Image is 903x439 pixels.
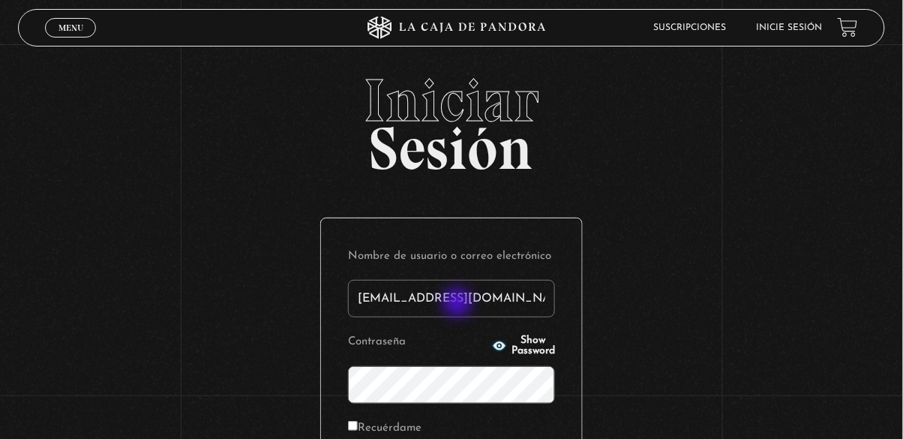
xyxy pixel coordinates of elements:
h2: Sesión [18,71,885,167]
label: Contraseña [348,331,487,354]
input: Recuérdame [348,421,358,431]
span: Show Password [511,335,555,356]
a: Inicie sesión [757,23,823,32]
a: View your shopping cart [838,17,858,38]
span: Cerrar [53,35,88,46]
label: Nombre de usuario o correo electrónico [348,245,555,269]
span: Iniciar [18,71,885,131]
button: Show Password [492,335,555,356]
a: Suscripciones [654,23,727,32]
span: Menu [58,23,83,32]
